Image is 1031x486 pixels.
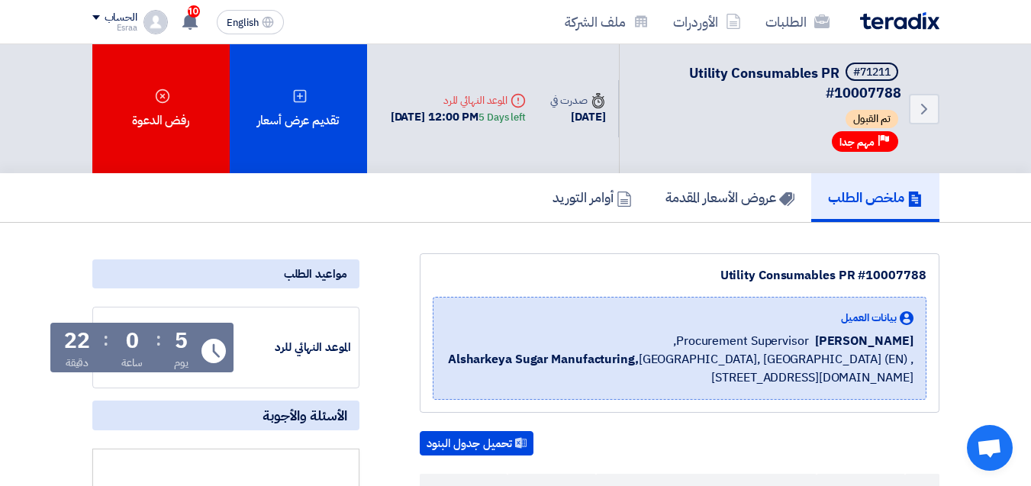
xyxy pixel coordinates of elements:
[217,10,284,34] button: English
[841,310,897,326] span: بيانات العميل
[448,350,639,369] b: Alsharkeya Sugar Manufacturing,
[828,188,923,206] h5: ملخص الطلب
[126,330,139,352] div: 0
[433,266,926,285] div: Utility Consumables PR #10007788
[753,4,842,40] a: الطلبات
[237,339,351,356] div: الموعد النهائي للرد
[121,355,143,371] div: ساعة
[536,173,649,222] a: أوامر التوريد
[550,92,605,108] div: صدرت في
[230,44,367,173] div: تقديم عرض أسعار
[689,63,901,103] span: Utility Consumables PR #10007788
[156,326,161,353] div: :
[174,355,188,371] div: يوم
[175,330,188,352] div: 5
[550,108,605,126] div: [DATE]
[553,4,661,40] a: ملف الشركة
[860,12,939,30] img: Teradix logo
[815,332,913,350] span: [PERSON_NAME]
[853,67,891,78] div: #71211
[673,332,809,350] span: Procurement Supervisor,
[263,407,347,424] span: الأسئلة والأجوبة
[103,326,108,353] div: :
[64,330,90,352] div: 22
[661,4,753,40] a: الأوردرات
[420,431,533,455] button: تحميل جدول البنود
[143,10,168,34] img: profile_test.png
[227,18,259,28] span: English
[446,350,913,387] span: [GEOGRAPHIC_DATA], [GEOGRAPHIC_DATA] (EN) ,[STREET_ADDRESS][DOMAIN_NAME]
[92,24,137,32] div: Esraa
[391,108,526,126] div: [DATE] 12:00 PM
[649,173,811,222] a: عروض الأسعار المقدمة
[839,135,875,150] span: مهم جدا
[811,173,939,222] a: ملخص الطلب
[92,44,230,173] div: رفض الدعوة
[967,425,1013,471] a: Open chat
[92,259,359,288] div: مواعيد الطلب
[391,92,526,108] div: الموعد النهائي للرد
[478,110,526,125] div: 5 Days left
[105,11,137,24] div: الحساب
[846,110,898,128] span: تم القبول
[553,188,632,206] h5: أوامر التوريد
[665,188,794,206] h5: عروض الأسعار المقدمة
[638,63,901,102] h5: Utility Consumables PR #10007788
[66,355,89,371] div: دقيقة
[188,5,200,18] span: 10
